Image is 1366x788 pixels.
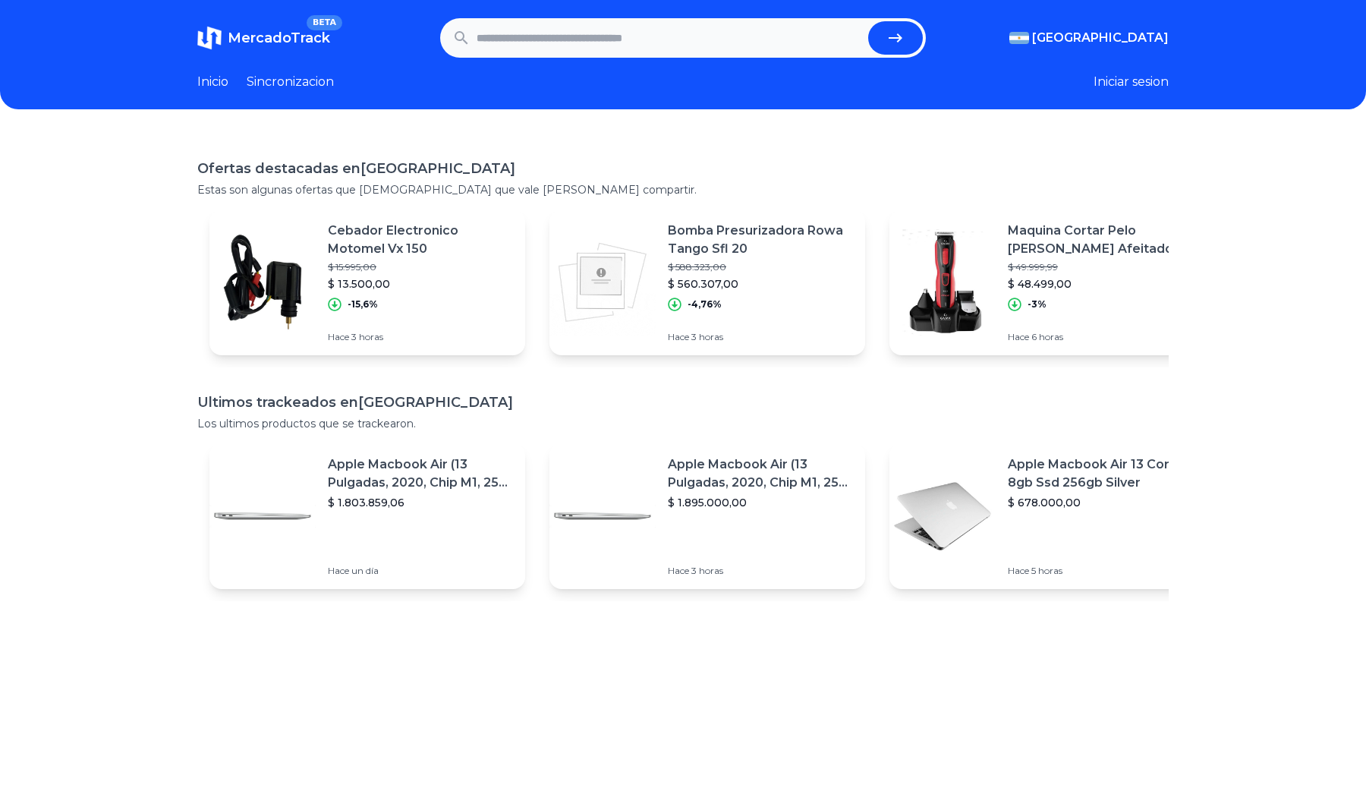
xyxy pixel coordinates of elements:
p: $ 13.500,00 [328,276,513,292]
img: Argentina [1009,32,1029,44]
a: Featured imageApple Macbook Air 13 Core I5 8gb Ssd 256gb Silver$ 678.000,00Hace 5 horas [889,443,1205,589]
a: Featured imageBomba Presurizadora Rowa Tango Sfl 20$ 588.323,00$ 560.307,00-4,76%Hace 3 horas [549,210,865,355]
p: Cebador Electronico Motomel Vx 150 [328,222,513,258]
p: -15,6% [348,298,378,310]
p: Los ultimos productos que se trackearon. [197,416,1169,431]
p: $ 48.499,00 [1008,276,1193,292]
img: MercadoTrack [197,26,222,50]
p: $ 15.995,00 [328,261,513,273]
p: Apple Macbook Air (13 Pulgadas, 2020, Chip M1, 256 Gb De Ssd, 8 Gb De Ram) - Plata [328,455,513,492]
span: [GEOGRAPHIC_DATA] [1032,29,1169,47]
p: Hace 3 horas [668,331,853,343]
p: Hace 5 horas [1008,565,1193,577]
p: Hace un día [328,565,513,577]
img: Featured image [889,463,996,569]
p: Estas son algunas ofertas que [DEMOGRAPHIC_DATA] que vale [PERSON_NAME] compartir. [197,182,1169,197]
p: Hace 6 horas [1008,331,1193,343]
h1: Ultimos trackeados en [GEOGRAPHIC_DATA] [197,392,1169,413]
p: Bomba Presurizadora Rowa Tango Sfl 20 [668,222,853,258]
p: Hace 3 horas [328,331,513,343]
p: Apple Macbook Air (13 Pulgadas, 2020, Chip M1, 256 Gb De Ssd, 8 Gb De Ram) - Plata [668,455,853,492]
button: [GEOGRAPHIC_DATA] [1009,29,1169,47]
button: Iniciar sesion [1094,73,1169,91]
a: Featured imageMaquina Cortar Pelo [PERSON_NAME] Afeitadora Gama R823 Inalambrica Color Rojo$ 49.9... [889,210,1205,355]
p: Hace 3 horas [668,565,853,577]
img: Featured image [549,229,656,336]
p: $ 1.895.000,00 [668,495,853,510]
a: Inicio [197,73,228,91]
p: $ 560.307,00 [668,276,853,292]
img: Featured image [209,463,316,569]
p: $ 588.323,00 [668,261,853,273]
p: -4,76% [688,298,722,310]
img: Featured image [889,229,996,336]
a: MercadoTrackBETA [197,26,330,50]
a: Featured imageApple Macbook Air (13 Pulgadas, 2020, Chip M1, 256 Gb De Ssd, 8 Gb De Ram) - Plata$... [209,443,525,589]
p: $ 49.999,99 [1008,261,1193,273]
span: MercadoTrack [228,30,330,46]
img: Featured image [549,463,656,569]
a: Sincronizacion [247,73,334,91]
span: BETA [307,15,342,30]
p: -3% [1028,298,1047,310]
p: $ 678.000,00 [1008,495,1193,510]
p: Maquina Cortar Pelo [PERSON_NAME] Afeitadora Gama R823 Inalambrica Color Rojo [1008,222,1193,258]
p: Apple Macbook Air 13 Core I5 8gb Ssd 256gb Silver [1008,455,1193,492]
img: Featured image [209,229,316,336]
p: $ 1.803.859,06 [328,495,513,510]
a: Featured imageCebador Electronico Motomel Vx 150$ 15.995,00$ 13.500,00-15,6%Hace 3 horas [209,210,525,355]
h1: Ofertas destacadas en [GEOGRAPHIC_DATA] [197,158,1169,179]
a: Featured imageApple Macbook Air (13 Pulgadas, 2020, Chip M1, 256 Gb De Ssd, 8 Gb De Ram) - Plata$... [549,443,865,589]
